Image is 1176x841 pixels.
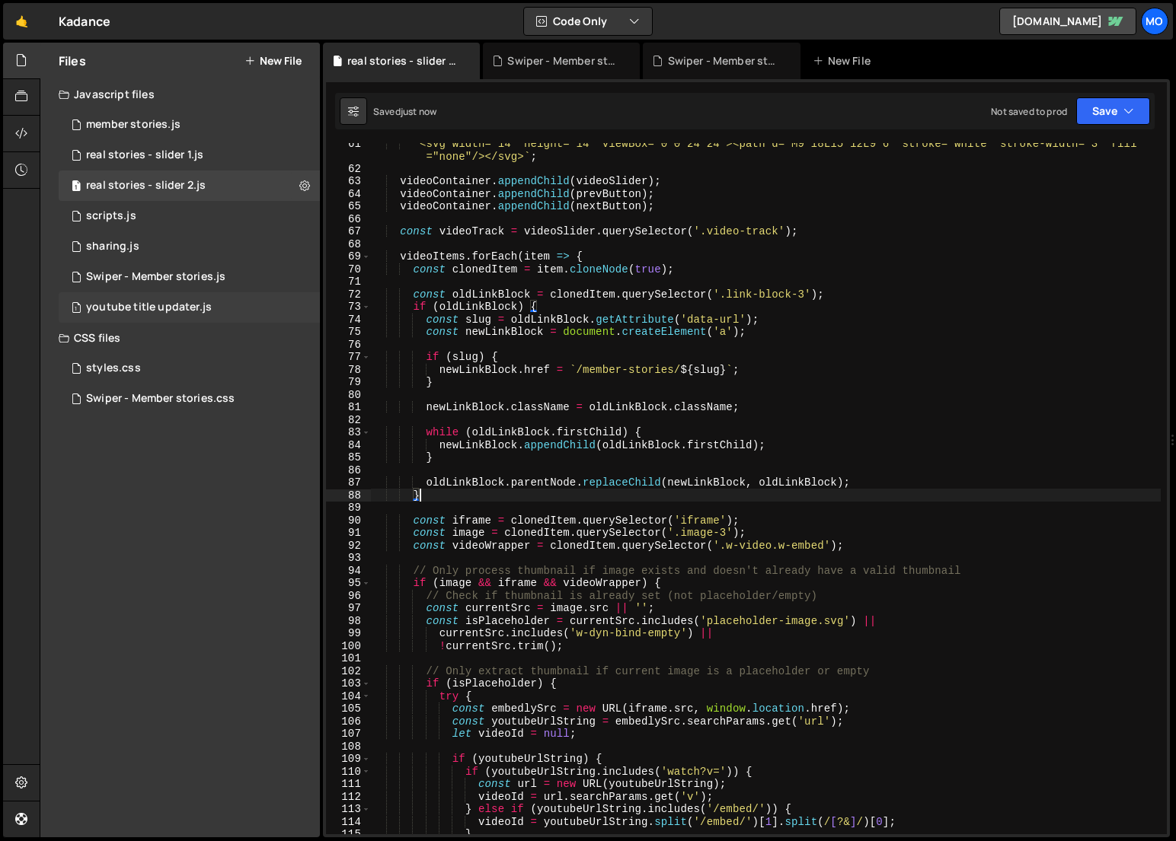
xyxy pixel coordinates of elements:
[326,514,371,527] div: 90
[326,263,371,276] div: 70
[86,392,235,406] div: Swiper - Member stories.css
[326,615,371,628] div: 98
[326,339,371,352] div: 76
[326,652,371,665] div: 101
[326,753,371,766] div: 109
[326,803,371,816] div: 113
[326,276,371,288] div: 71
[59,12,110,30] div: Kadance
[59,201,320,231] div: 11847/28141.js
[326,288,371,301] div: 72
[326,200,371,213] div: 65
[326,225,371,238] div: 67
[3,3,40,40] a: 🤙
[86,148,203,162] div: real stories - slider 1.js
[326,476,371,489] div: 87
[326,540,371,553] div: 92
[326,728,371,741] div: 107
[72,181,81,193] span: 1
[347,53,462,68] div: real stories - slider 2.js
[326,791,371,804] div: 112
[40,323,320,353] div: CSS files
[72,303,81,315] span: 1
[326,677,371,690] div: 103
[991,105,1067,118] div: Not saved to prod
[86,118,181,132] div: member stories.js
[326,690,371,703] div: 104
[524,8,652,35] button: Code Only
[59,53,86,69] h2: Files
[326,627,371,640] div: 99
[326,766,371,779] div: 110
[326,326,371,339] div: 75
[326,351,371,364] div: 77
[326,401,371,414] div: 81
[326,816,371,829] div: 114
[86,179,206,193] div: real stories - slider 2.js
[326,364,371,377] div: 78
[326,213,371,226] div: 66
[59,140,320,170] div: 11847/46835.js
[813,53,877,68] div: New File
[59,231,320,262] div: 11847/46840.js
[326,376,371,389] div: 79
[326,414,371,427] div: 82
[326,715,371,728] div: 106
[59,353,320,384] div: 11847/28286.css
[1141,8,1168,35] a: Mo
[59,110,320,140] div: 11847/46737.js
[326,464,371,477] div: 86
[1076,97,1150,125] button: Save
[326,426,371,439] div: 83
[326,828,371,841] div: 115
[59,292,320,323] div: 11847/46738.js
[326,389,371,402] div: 80
[326,489,371,502] div: 88
[326,238,371,251] div: 68
[373,105,436,118] div: Saved
[326,502,371,514] div: 89
[326,314,371,327] div: 74
[326,665,371,678] div: 102
[86,362,141,375] div: styles.css
[326,527,371,540] div: 91
[326,138,371,163] div: 61
[86,301,212,314] div: youtube title updater.js
[59,262,320,292] div: Swiper - Member stories.js
[326,175,371,188] div: 63
[326,741,371,753] div: 108
[401,105,436,118] div: just now
[326,565,371,578] div: 94
[59,384,320,414] div: 11847/47741.css
[326,250,371,263] div: 69
[326,702,371,715] div: 105
[326,552,371,565] div: 93
[999,8,1136,35] a: [DOMAIN_NAME]
[86,209,136,223] div: scripts.js
[326,451,371,464] div: 85
[326,602,371,615] div: 97
[326,640,371,653] div: 100
[507,53,622,68] div: Swiper - Member stories.css
[326,163,371,176] div: 62
[86,270,225,284] div: Swiper - Member stories.js
[86,240,139,253] div: sharing.js
[40,79,320,110] div: Javascript files
[326,439,371,452] div: 84
[326,188,371,201] div: 64
[326,577,371,590] div: 95
[59,170,320,201] div: 11847/46736.js
[326,301,371,314] div: 73
[244,55,302,67] button: New File
[326,590,371,603] div: 96
[326,778,371,791] div: 111
[668,53,782,68] div: Swiper - Member stories.js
